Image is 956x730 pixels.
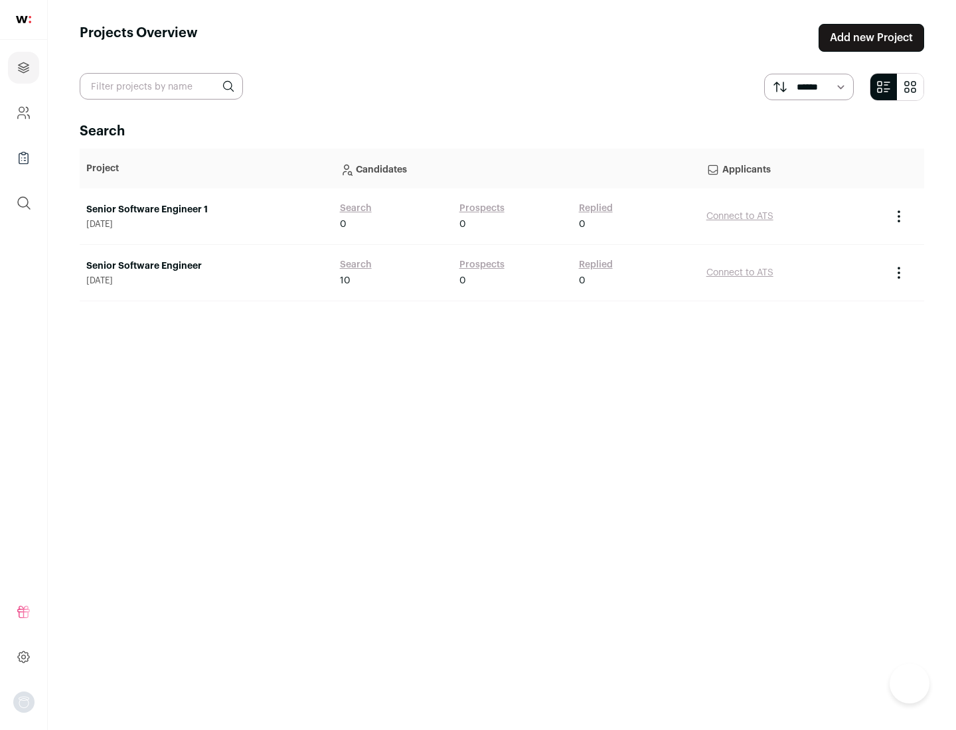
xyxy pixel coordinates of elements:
[8,97,39,129] a: Company and ATS Settings
[459,274,466,287] span: 0
[86,219,327,230] span: [DATE]
[459,258,505,271] a: Prospects
[86,275,327,286] span: [DATE]
[891,265,907,281] button: Project Actions
[340,155,693,182] p: Candidates
[80,24,198,52] h1: Projects Overview
[579,274,586,287] span: 0
[706,155,878,182] p: Applicants
[86,259,327,273] a: Senior Software Engineer
[579,218,586,231] span: 0
[706,268,773,277] a: Connect to ATS
[579,202,613,215] a: Replied
[340,202,372,215] a: Search
[86,162,327,175] p: Project
[891,208,907,224] button: Project Actions
[706,212,773,221] a: Connect to ATS
[579,258,613,271] a: Replied
[80,73,243,100] input: Filter projects by name
[8,52,39,84] a: Projects
[13,692,35,713] button: Open dropdown
[13,692,35,713] img: nopic.png
[340,274,351,287] span: 10
[8,142,39,174] a: Company Lists
[890,664,929,703] iframe: Help Scout Beacon - Open
[86,203,327,216] a: Senior Software Engineer 1
[459,202,505,215] a: Prospects
[819,24,924,52] a: Add new Project
[340,218,347,231] span: 0
[459,218,466,231] span: 0
[16,16,31,23] img: wellfound-shorthand-0d5821cbd27db2630d0214b213865d53afaa358527fdda9d0ea32b1df1b89c2c.svg
[80,122,924,141] h2: Search
[340,258,372,271] a: Search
